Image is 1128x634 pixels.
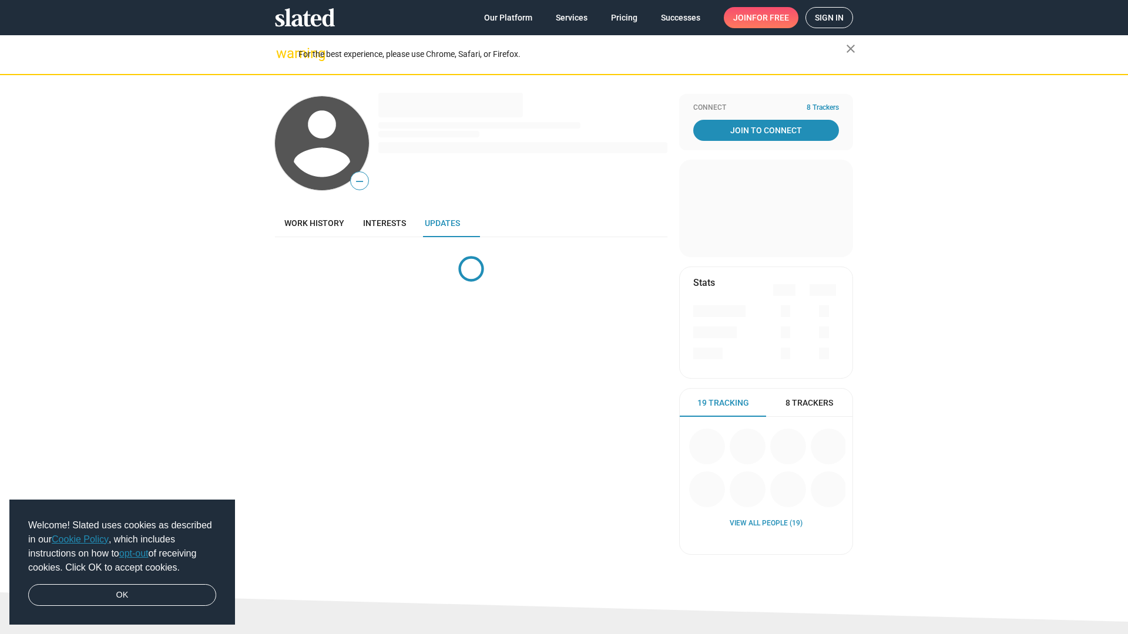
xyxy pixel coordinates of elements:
[602,7,647,28] a: Pricing
[693,120,839,141] a: Join To Connect
[298,46,846,62] div: For the best experience, please use Chrome, Safari, or Firefox.
[815,8,844,28] span: Sign in
[733,7,789,28] span: Join
[425,218,460,228] span: Updates
[807,103,839,113] span: 8 Trackers
[652,7,710,28] a: Successes
[475,7,542,28] a: Our Platform
[9,500,235,625] div: cookieconsent
[697,397,749,409] span: 19 Tracking
[363,218,406,228] span: Interests
[730,519,803,528] a: View all People (19)
[844,42,858,56] mat-icon: close
[275,209,354,237] a: Work history
[546,7,597,28] a: Services
[661,7,700,28] span: Successes
[805,7,853,28] a: Sign in
[693,103,839,113] div: Connect
[354,209,415,237] a: Interests
[752,7,789,28] span: for free
[28,584,216,606] a: dismiss cookie message
[785,397,833,409] span: 8 Trackers
[696,120,837,141] span: Join To Connect
[611,7,637,28] span: Pricing
[484,7,532,28] span: Our Platform
[556,7,587,28] span: Services
[28,518,216,575] span: Welcome! Slated uses cookies as described in our , which includes instructions on how to of recei...
[276,46,290,60] mat-icon: warning
[351,174,368,189] span: —
[119,548,149,558] a: opt-out
[724,7,798,28] a: Joinfor free
[52,534,109,544] a: Cookie Policy
[284,218,344,228] span: Work history
[693,276,715,289] mat-card-title: Stats
[415,209,469,237] a: Updates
